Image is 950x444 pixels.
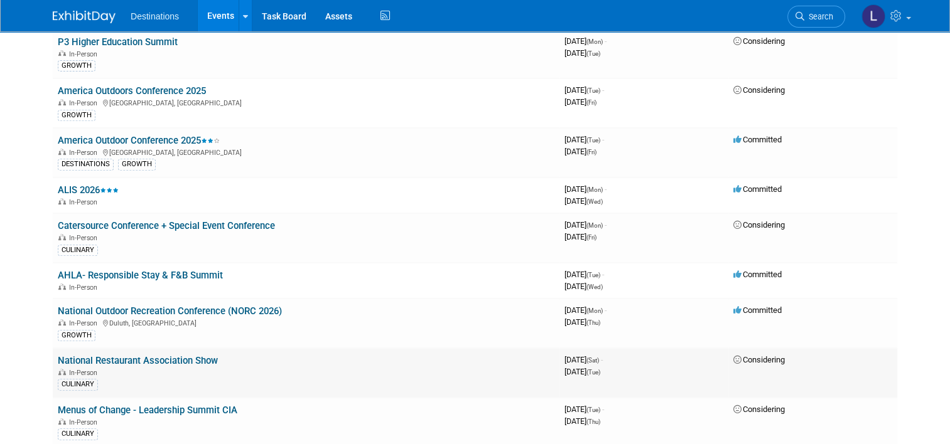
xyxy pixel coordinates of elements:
[564,282,603,291] span: [DATE]
[586,418,600,425] span: (Thu)
[58,149,66,155] img: In-Person Event
[586,369,600,376] span: (Tue)
[118,159,156,170] div: GROWTH
[601,355,603,364] span: -
[131,11,179,21] span: Destinations
[733,305,782,315] span: Committed
[586,272,600,278] span: (Tue)
[586,307,603,314] span: (Mon)
[602,135,604,144] span: -
[564,85,604,95] span: [DATE]
[605,305,607,315] span: -
[564,97,596,107] span: [DATE]
[733,404,785,414] span: Considering
[605,220,607,230] span: -
[586,406,600,413] span: (Tue)
[58,317,554,327] div: Duluth, [GEOGRAPHIC_DATA]
[58,60,95,71] div: GROWTH
[58,283,66,290] img: In-Person Event
[69,418,101,426] span: In-Person
[586,357,599,364] span: (Sat)
[69,198,101,206] span: In-Person
[586,87,600,94] span: (Tue)
[733,270,782,279] span: Committed
[586,38,603,45] span: (Mon)
[69,369,101,377] span: In-Person
[58,404,237,416] a: Menus of Change - Leadership Summit CIA
[58,85,206,97] a: America Outdoors Conference 2025
[564,36,607,46] span: [DATE]
[804,12,833,21] span: Search
[605,36,607,46] span: -
[586,283,603,290] span: (Wed)
[69,234,101,242] span: In-Person
[861,4,885,28] img: Lauren Herod
[605,184,607,194] span: -
[69,99,101,107] span: In-Person
[58,379,98,390] div: CULINARY
[564,270,604,279] span: [DATE]
[733,355,785,364] span: Considering
[58,220,275,231] a: Catersource Conference + Special Event Conference
[58,418,66,425] img: In-Person Event
[564,48,600,58] span: [DATE]
[586,149,596,156] span: (Fri)
[58,305,282,317] a: National Outdoor Recreation Conference (NORC 2026)
[586,50,600,57] span: (Tue)
[58,97,554,107] div: [GEOGRAPHIC_DATA], [GEOGRAPHIC_DATA]
[733,135,782,144] span: Committed
[564,232,596,241] span: [DATE]
[564,317,600,327] span: [DATE]
[564,135,604,144] span: [DATE]
[58,147,554,157] div: [GEOGRAPHIC_DATA], [GEOGRAPHIC_DATA]
[733,220,785,230] span: Considering
[586,319,600,326] span: (Thu)
[564,305,607,315] span: [DATE]
[586,186,603,193] span: (Mon)
[787,6,845,28] a: Search
[602,404,604,414] span: -
[58,159,114,170] div: DESTINATIONS
[564,367,600,376] span: [DATE]
[602,85,604,95] span: -
[58,36,178,48] a: P3 Higher Education Summit
[564,416,600,426] span: [DATE]
[58,50,66,56] img: In-Person Event
[69,149,101,157] span: In-Person
[733,184,782,194] span: Committed
[58,110,95,121] div: GROWTH
[564,196,603,206] span: [DATE]
[58,319,66,325] img: In-Person Event
[69,283,101,292] span: In-Person
[58,428,98,440] div: CULINARY
[564,355,603,364] span: [DATE]
[58,99,66,105] img: In-Person Event
[58,270,223,281] a: AHLA- Responsible Stay & F&B Summit
[58,330,95,341] div: GROWTH
[58,355,218,366] a: National Restaurant Association Show
[564,404,604,414] span: [DATE]
[733,85,785,95] span: Considering
[58,369,66,375] img: In-Person Event
[564,147,596,156] span: [DATE]
[53,11,116,23] img: ExhibitDay
[58,245,98,256] div: CULINARY
[586,137,600,144] span: (Tue)
[586,198,603,205] span: (Wed)
[586,99,596,106] span: (Fri)
[58,184,119,196] a: ALIS 2026
[733,36,785,46] span: Considering
[564,220,607,230] span: [DATE]
[586,234,596,241] span: (Fri)
[58,198,66,204] img: In-Person Event
[69,319,101,327] span: In-Person
[564,184,607,194] span: [DATE]
[586,222,603,229] span: (Mon)
[602,270,604,279] span: -
[69,50,101,58] span: In-Person
[58,135,220,146] a: America Outdoor Conference 2025
[58,234,66,240] img: In-Person Event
